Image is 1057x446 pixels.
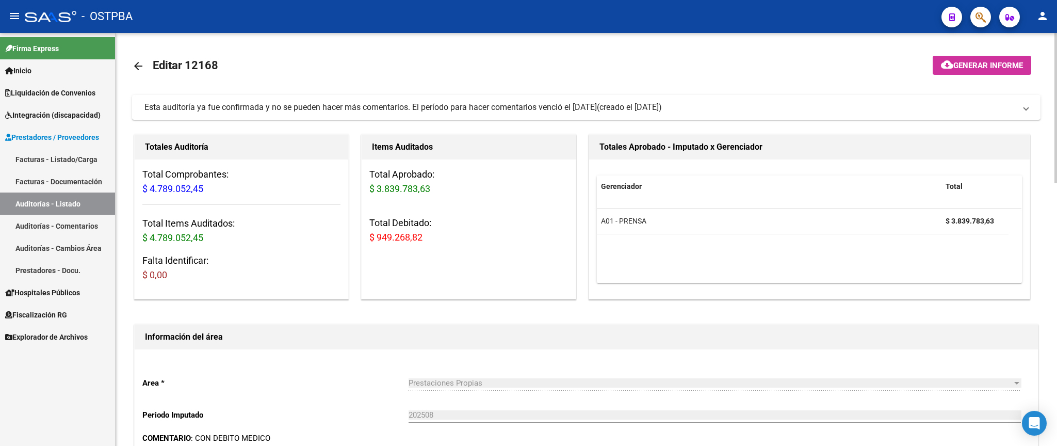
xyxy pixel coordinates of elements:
span: $ 0,00 [142,269,167,280]
mat-icon: person [1036,10,1049,22]
span: Total [946,182,963,190]
span: (creado el [DATE]) [597,102,662,113]
h1: Información del área [145,329,1028,345]
mat-icon: menu [8,10,21,22]
button: Generar informe [933,56,1031,75]
h1: Totales Auditoría [145,139,338,155]
span: Liquidación de Convenios [5,87,95,99]
span: Prestaciones Propias [409,378,482,388]
mat-icon: arrow_back [132,60,144,72]
span: $ 4.789.052,45 [142,183,203,194]
span: Fiscalización RG [5,309,67,321]
p: Area * [142,377,409,389]
mat-expansion-panel-header: Esta auditoría ya fue confirmada y no se pueden hacer más comentarios. El período para hacer come... [132,95,1040,120]
datatable-header-cell: Total [941,176,1009,198]
h3: Total Debitado: [369,216,567,245]
h3: Total Comprobantes: [142,167,340,196]
span: $ 4.789.052,45 [142,232,203,243]
h3: Total Aprobado: [369,167,567,196]
span: $ 3.839.783,63 [369,183,430,194]
h3: Falta Identificar: [142,253,340,282]
span: Prestadores / Proveedores [5,132,99,143]
p: Periodo Imputado [142,409,409,421]
span: Integración (discapacidad) [5,109,101,121]
div: Open Intercom Messenger [1022,411,1047,436]
span: Gerenciador [601,182,642,190]
span: $ 949.268,82 [369,232,422,243]
span: Hospitales Públicos [5,287,80,298]
strong: COMENTARIO [142,434,191,443]
span: : CON DEBITO MEDICO [142,434,270,443]
datatable-header-cell: Gerenciador [597,176,941,198]
mat-icon: cloud_download [941,58,953,71]
span: Editar 12168 [153,59,218,72]
span: Inicio [5,65,31,76]
span: Firma Express [5,43,59,54]
span: Explorador de Archivos [5,331,88,343]
strong: $ 3.839.783,63 [946,217,994,225]
h3: Total Items Auditados: [142,216,340,245]
span: A01 - PRENSA [601,217,646,225]
span: - OSTPBA [82,5,133,28]
h1: Items Auditados [372,139,565,155]
div: Esta auditoría ya fue confirmada y no se pueden hacer más comentarios. El período para hacer come... [144,102,597,113]
span: Generar informe [953,61,1023,70]
h1: Totales Aprobado - Imputado x Gerenciador [599,139,1020,155]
